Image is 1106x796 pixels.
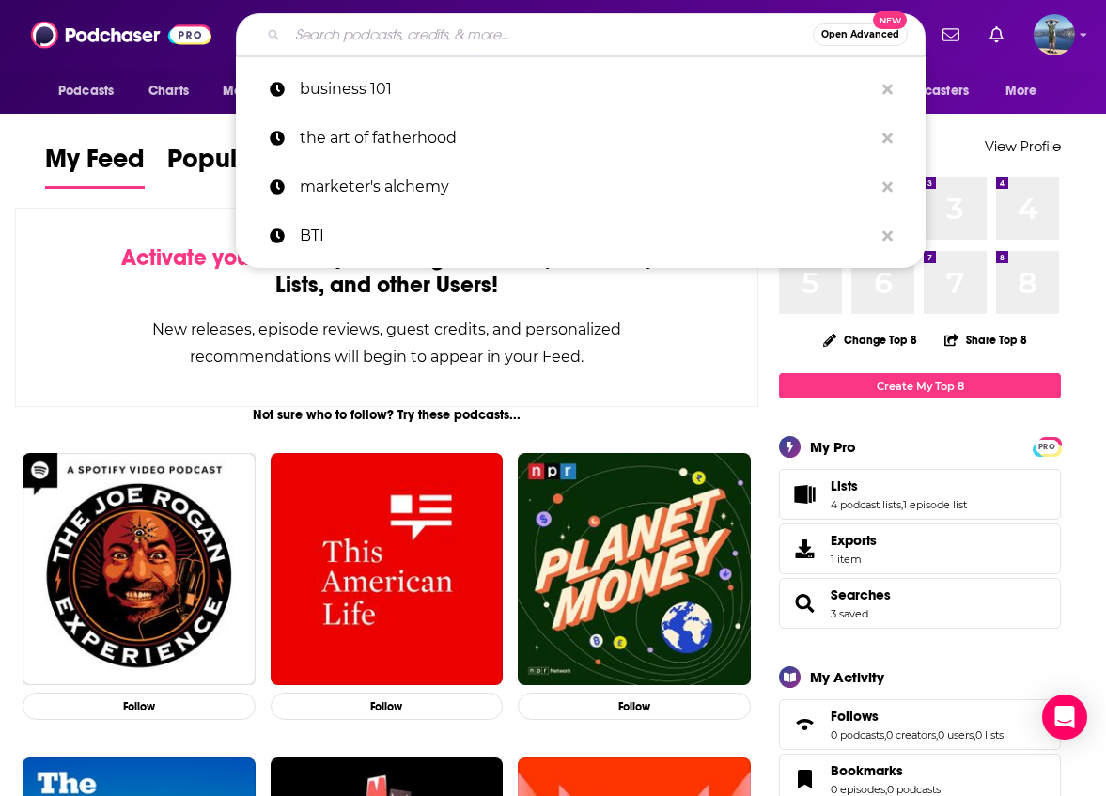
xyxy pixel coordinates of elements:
span: Lists [779,469,1061,520]
img: The Joe Rogan Experience [23,453,256,686]
a: 0 users [938,728,974,741]
span: Logged in as matt44812 [1034,14,1075,55]
a: 1 episode list [903,498,967,511]
a: My Feed [45,143,145,189]
button: open menu [210,73,314,109]
span: Podcasts [58,78,114,104]
div: Open Intercom Messenger [1042,695,1087,740]
span: Follows [831,708,879,725]
a: Bookmarks [786,766,823,792]
a: Charts [136,73,200,109]
a: PRO [1036,439,1058,453]
button: Show profile menu [1034,14,1075,55]
input: Search podcasts, credits, & more... [288,20,813,50]
span: PRO [1036,440,1058,454]
button: Share Top 8 [943,321,1028,358]
a: 0 podcasts [887,783,941,796]
a: 3 saved [831,607,868,620]
a: Show notifications dropdown [935,19,967,51]
span: Exports [831,532,877,549]
span: New [873,11,907,29]
span: Bookmarks [831,762,903,779]
span: Popular Feed [167,143,327,186]
img: Podchaser - Follow, Share and Rate Podcasts [31,17,211,53]
span: , [901,498,903,511]
button: Follow [23,693,256,720]
a: 0 lists [975,728,1004,741]
a: View Profile [985,137,1061,155]
span: Charts [148,78,189,104]
p: business 101 [300,65,873,114]
a: 0 creators [886,728,936,741]
div: My Pro [810,438,856,456]
span: Searches [779,578,1061,629]
a: Searches [786,590,823,617]
span: , [884,728,886,741]
button: open menu [45,73,138,109]
a: Searches [831,586,891,603]
span: Open Advanced [821,30,899,39]
a: marketer's alchemy [236,163,926,211]
div: My Activity [810,668,884,686]
button: open menu [992,73,1061,109]
button: Follow [271,693,504,720]
p: BTI [300,211,873,260]
div: by following Podcasts, Creators, Lists, and other Users! [110,244,663,299]
img: User Profile [1034,14,1075,55]
span: , [885,783,887,796]
span: Follows [779,699,1061,750]
img: This American Life [271,453,504,686]
a: 4 podcast lists [831,498,901,511]
button: open menu [866,73,996,109]
div: New releases, episode reviews, guest credits, and personalized recommendations will begin to appe... [110,316,663,370]
span: Lists [831,477,858,494]
a: Bookmarks [831,762,941,779]
span: My Feed [45,143,145,186]
span: Exports [786,536,823,562]
a: Lists [831,477,967,494]
div: Search podcasts, credits, & more... [236,13,926,56]
span: , [936,728,938,741]
a: business 101 [236,65,926,114]
a: Follows [786,711,823,738]
p: the art of fatherhood [300,114,873,163]
a: Follows [831,708,1004,725]
img: Planet Money [518,453,751,686]
a: Lists [786,481,823,507]
a: Popular Feed [167,143,327,189]
span: Monitoring [223,78,289,104]
a: Exports [779,523,1061,574]
button: Follow [518,693,751,720]
span: Activate your Feed [121,243,314,272]
a: 0 episodes [831,783,885,796]
span: More [1005,78,1037,104]
a: the art of fatherhood [236,114,926,163]
button: Open AdvancedNew [813,23,908,46]
div: Not sure who to follow? Try these podcasts... [15,407,758,423]
p: marketer's alchemy [300,163,873,211]
span: 1 item [831,553,877,566]
span: , [974,728,975,741]
button: Change Top 8 [812,328,928,351]
a: BTI [236,211,926,260]
a: 0 podcasts [831,728,884,741]
a: Create My Top 8 [779,373,1061,398]
a: Show notifications dropdown [982,19,1011,51]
